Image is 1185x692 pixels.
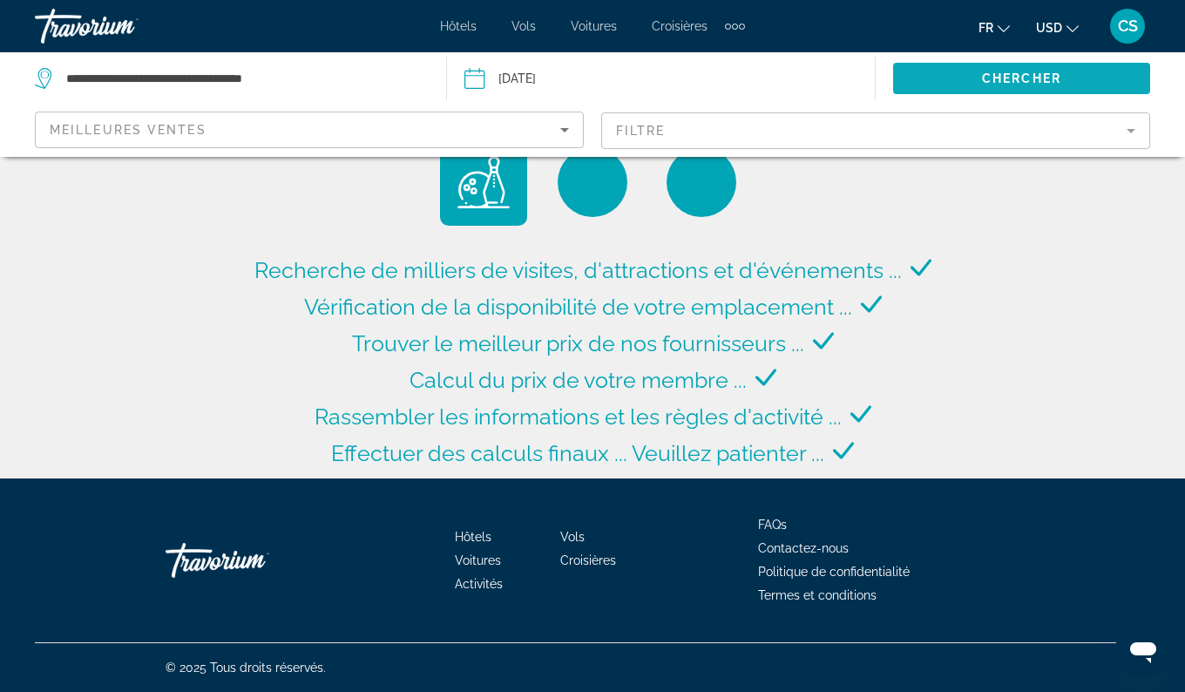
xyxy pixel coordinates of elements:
[166,534,340,587] a: Travorium
[758,588,877,602] a: Termes et conditions
[978,21,993,35] span: fr
[35,3,209,49] a: Travorium
[254,257,902,283] span: Recherche de milliers de visites, d'attractions et d'événements ...
[1118,17,1138,35] span: CS
[166,661,326,675] span: © 2025 Tous droits réservés.
[315,404,842,430] span: Rassembler les informations et les règles d'activité ...
[352,330,804,356] span: Trouver le meilleur prix de nos fournisseurs ...
[1115,622,1171,678] iframe: Button to launch messaging window
[560,530,585,544] a: Vols
[511,19,536,33] a: Vols
[978,15,1010,40] button: Change language
[560,553,616,567] a: Croisières
[1036,21,1062,35] span: USD
[758,541,849,555] a: Contactez-nous
[455,553,501,567] a: Voitures
[50,123,207,137] span: Meilleures ventes
[725,12,745,40] button: Extra navigation items
[1105,8,1150,44] button: User Menu
[982,71,1061,85] span: Chercher
[1036,15,1079,40] button: Change currency
[893,63,1150,94] button: Chercher
[455,530,491,544] a: Hôtels
[758,518,787,532] a: FAQs
[758,565,910,579] a: Politique de confidentialité
[571,19,617,33] a: Voitures
[331,440,824,466] span: Effectuer des calculs finaux ... Veuillez patienter ...
[455,577,503,591] a: Activités
[601,112,1150,150] button: Filter
[440,19,477,33] a: Hôtels
[410,367,747,393] span: Calcul du prix de votre membre ...
[304,294,852,320] span: Vérification de la disponibilité de votre emplacement ...
[652,19,708,33] a: Croisières
[50,119,569,140] mat-select: Sort by
[464,52,876,105] button: Date: Nov 11, 2025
